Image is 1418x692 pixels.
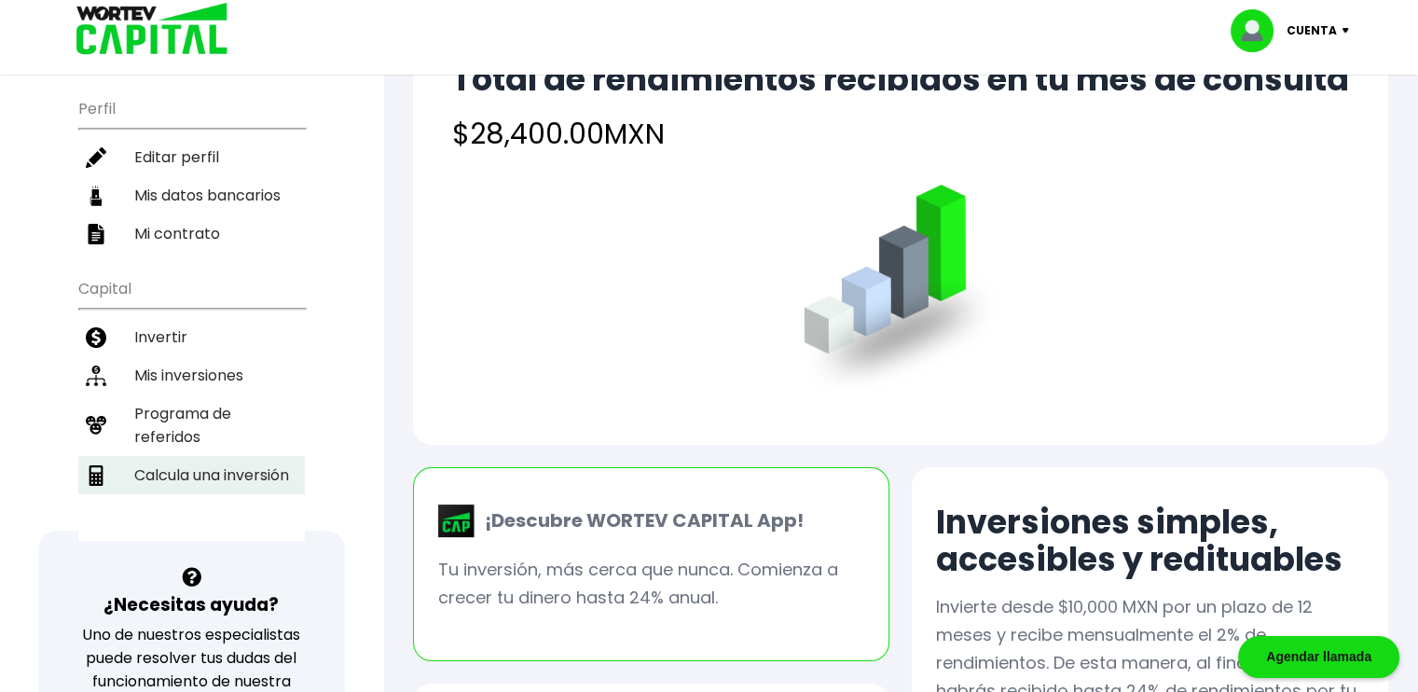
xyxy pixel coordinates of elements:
img: datos-icon.10cf9172.svg [86,186,106,206]
a: Mi contrato [78,215,305,253]
img: icon-down [1337,28,1362,34]
img: inversiones-icon.6695dc30.svg [86,366,106,386]
h2: Total de rendimientos recibidos en tu mes de consulta [452,61,1349,98]
a: Invertir [78,318,305,356]
a: Mis inversiones [78,356,305,394]
ul: Perfil [78,88,305,253]
img: contrato-icon.f2db500c.svg [86,224,106,244]
img: editar-icon.952d3147.svg [86,147,106,168]
img: invertir-icon.b3b967d7.svg [86,327,106,348]
img: profile-image [1231,9,1287,52]
img: wortev-capital-app-icon [438,505,475,538]
a: Programa de referidos [78,394,305,456]
a: Mis datos bancarios [78,176,305,215]
a: Editar perfil [78,138,305,176]
div: Agendar llamada [1238,636,1399,678]
img: recomiendanos-icon.9b8e9327.svg [86,415,106,436]
a: Calcula una inversión [78,456,305,494]
h4: $28,400.00 MXN [452,113,1349,155]
h2: Inversiones simples, accesibles y redituables [936,504,1364,578]
img: calculadora-icon.17d418c4.svg [86,465,106,486]
p: ¡Descubre WORTEV CAPITAL App! [475,506,804,534]
h3: ¿Necesitas ayuda? [103,591,279,618]
p: Tu inversión, más cerca que nunca. Comienza a crecer tu dinero hasta 24% anual. [438,556,864,612]
ul: Capital [78,268,305,541]
img: grafica.516fef24.png [795,185,1007,396]
p: Cuenta [1287,17,1337,45]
